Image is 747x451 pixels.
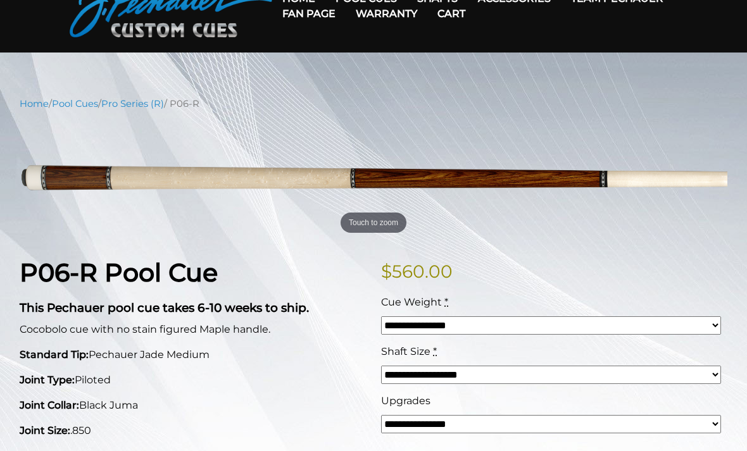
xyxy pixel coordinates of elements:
[381,345,430,357] span: Shaft Size
[381,261,392,282] span: $
[20,347,366,362] p: Pechauer Jade Medium
[20,98,49,109] a: Home
[20,120,727,238] a: Touch to zoom
[20,373,366,388] p: Piloted
[381,395,430,407] span: Upgrades
[381,261,453,282] bdi: 560.00
[20,423,366,438] p: .850
[101,98,164,109] a: Pro Series (R)
[20,322,366,337] p: Cocobolo cue with no stain figured Maple handle.
[52,98,98,109] a: Pool Cues
[20,349,89,361] strong: Standard Tip:
[381,296,442,308] span: Cue Weight
[20,257,218,288] strong: P06-R Pool Cue
[20,97,727,111] nav: Breadcrumb
[20,424,70,436] strong: Joint Size:
[444,296,448,308] abbr: required
[20,120,727,238] img: P06-N.png
[20,300,309,315] strong: This Pechauer pool cue takes 6-10 weeks to ship.
[20,398,366,413] p: Black Juma
[20,374,75,386] strong: Joint Type:
[20,399,79,411] strong: Joint Collar:
[433,345,437,357] abbr: required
